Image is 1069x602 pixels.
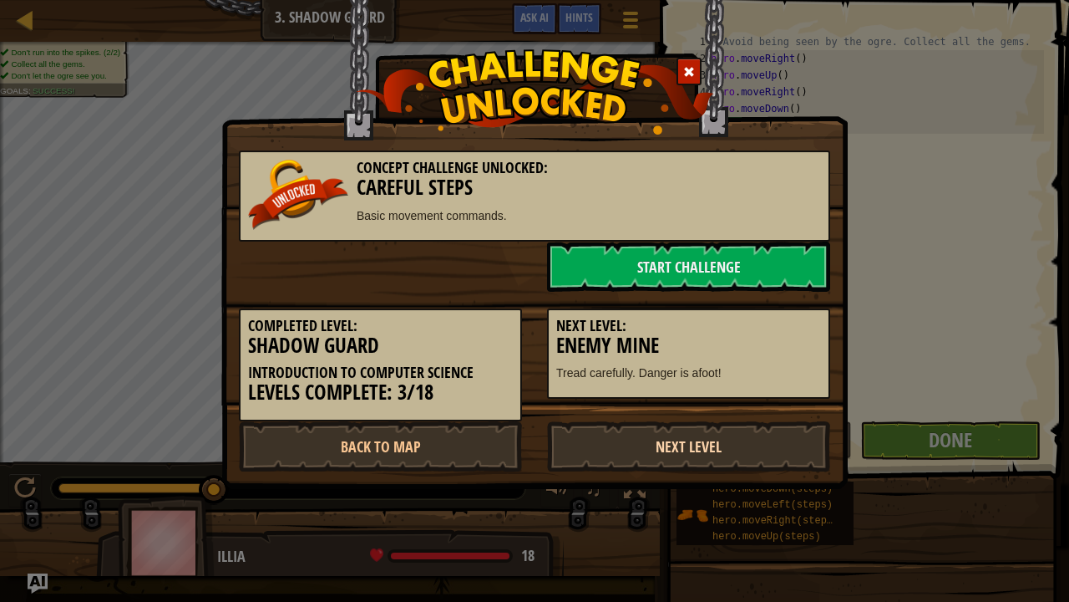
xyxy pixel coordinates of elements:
a: Back to Map [239,421,522,472]
p: Basic movement commands. [248,207,821,224]
a: Next Level [547,421,830,472]
h3: Levels Complete: 3/18 [248,381,513,404]
span: Concept Challenge Unlocked: [357,157,548,178]
h3: Careful Steps [248,176,821,199]
h3: Shadow Guard [248,334,513,357]
h5: Completed Level: [248,318,513,334]
a: Start Challenge [547,242,830,292]
p: Tread carefully. Danger is afoot! [556,365,821,381]
h3: Enemy Mine [556,334,821,357]
img: unlocked_banner.png [248,160,348,230]
h5: Introduction to Computer Science [248,365,513,381]
h5: Next Level: [556,318,821,334]
img: challenge_unlocked.png [356,49,714,135]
